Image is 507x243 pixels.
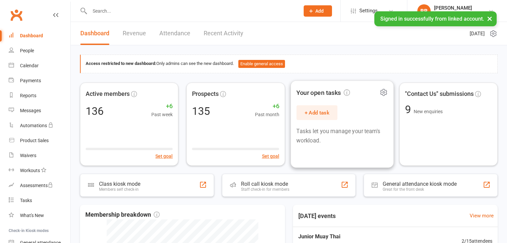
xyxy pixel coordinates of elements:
[155,152,173,160] button: Set goal
[434,11,472,17] div: The Fight Society
[9,118,70,133] a: Automations
[9,133,70,148] a: Product Sales
[88,6,295,16] input: Search...
[296,127,388,145] p: Tasks let you manage your team's workload.
[192,106,210,117] div: 135
[151,111,173,118] span: Past week
[9,178,70,193] a: Assessments
[80,22,109,45] a: Dashboard
[20,138,49,143] div: Product Sales
[99,181,140,187] div: Class kiosk mode
[380,16,484,22] span: Signed in successfully from linked account.
[20,93,36,98] div: Reports
[192,89,219,99] span: Prospects
[484,11,496,26] button: ×
[405,89,474,99] span: "Contact Us" submissions
[9,73,70,88] a: Payments
[470,30,485,38] span: [DATE]
[20,33,43,38] div: Dashboard
[9,88,70,103] a: Reports
[86,60,492,68] div: Only admins can see the new dashboard.
[383,187,457,192] div: Great for the front desk
[9,163,70,178] a: Workouts
[241,181,289,187] div: Roll call kiosk mode
[9,193,70,208] a: Tasks
[298,232,434,241] span: Junior Muay Thai
[238,60,285,68] button: Enable general access
[296,88,350,98] span: Your open tasks
[8,7,25,23] a: Clubworx
[9,208,70,223] a: What's New
[20,153,36,158] div: Waivers
[434,5,472,11] div: [PERSON_NAME]
[99,187,140,192] div: Members self check-in
[85,210,160,220] span: Membership breakdown
[296,105,337,120] button: + Add task
[151,102,173,111] span: +6
[159,22,190,45] a: Attendance
[9,43,70,58] a: People
[304,5,332,17] button: Add
[20,123,47,128] div: Automations
[20,48,34,53] div: People
[20,168,40,173] div: Workouts
[262,152,279,160] button: Set goal
[293,210,341,222] h3: [DATE] events
[86,61,156,66] strong: Access restricted to new dashboard:
[255,102,279,111] span: +6
[9,58,70,73] a: Calendar
[9,148,70,163] a: Waivers
[204,22,243,45] a: Recent Activity
[359,3,378,18] span: Settings
[414,109,443,114] span: New enquiries
[20,183,53,188] div: Assessments
[417,4,431,18] div: BB
[383,181,457,187] div: General attendance kiosk mode
[315,8,324,14] span: Add
[86,89,130,99] span: Active members
[20,213,44,218] div: What's New
[241,187,289,192] div: Staff check-in for members
[405,103,414,116] span: 9
[20,78,41,83] div: Payments
[255,111,279,118] span: Past month
[20,198,32,203] div: Tasks
[9,103,70,118] a: Messages
[9,28,70,43] a: Dashboard
[123,22,146,45] a: Revenue
[20,108,41,113] div: Messages
[20,63,39,68] div: Calendar
[470,212,494,220] a: View more
[86,106,104,117] div: 136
